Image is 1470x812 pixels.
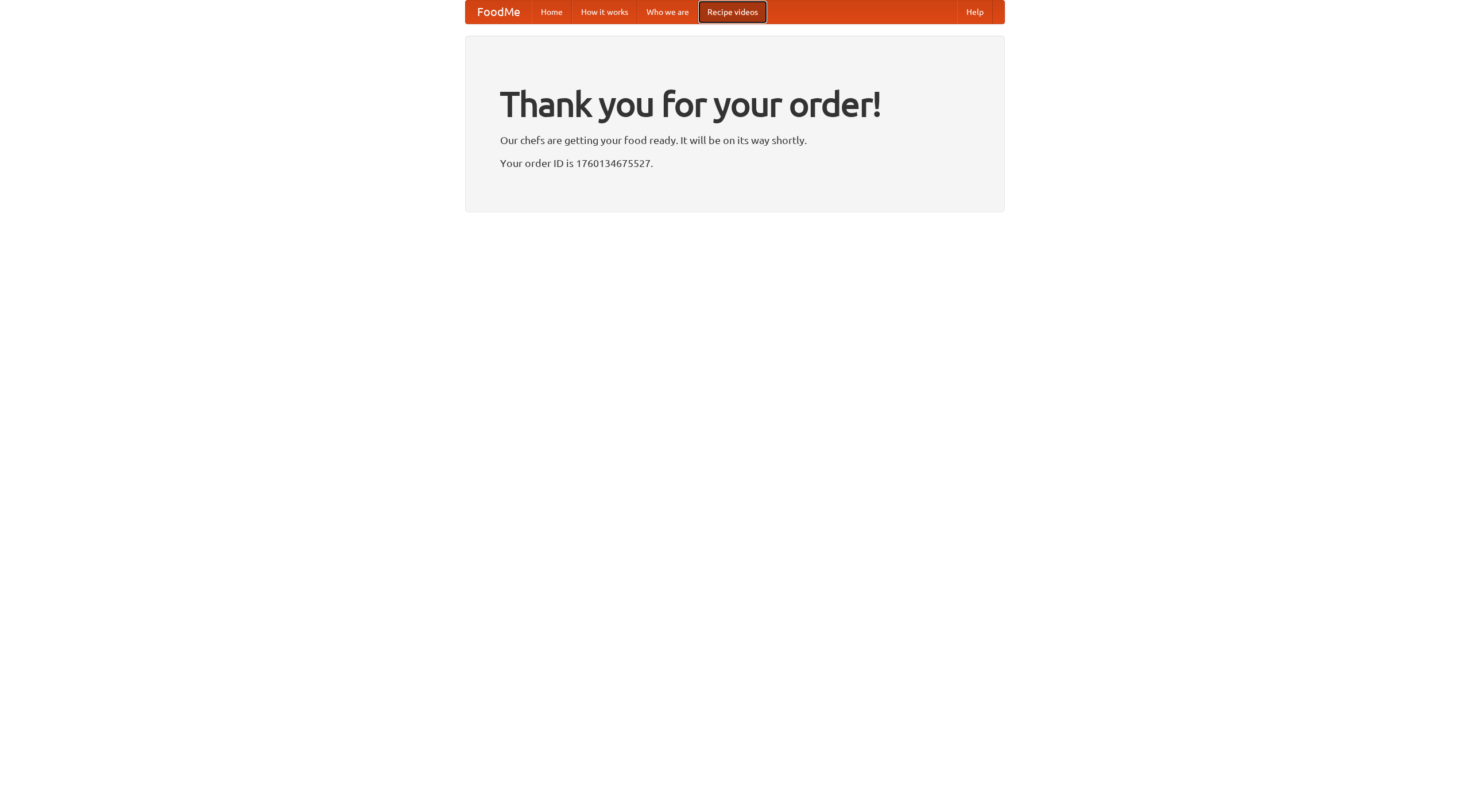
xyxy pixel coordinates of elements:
a: How it works [572,1,637,24]
p: Our chefs are getting your food ready. It will be on its way shortly. [500,131,970,149]
a: Home [532,1,572,24]
a: Help [957,1,993,24]
h1: Thank you for your order! [500,76,970,131]
a: FoodMe [466,1,532,24]
p: Your order ID is 1760134675527. [500,154,970,172]
a: Recipe videos [698,1,767,24]
a: Who we are [637,1,698,24]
